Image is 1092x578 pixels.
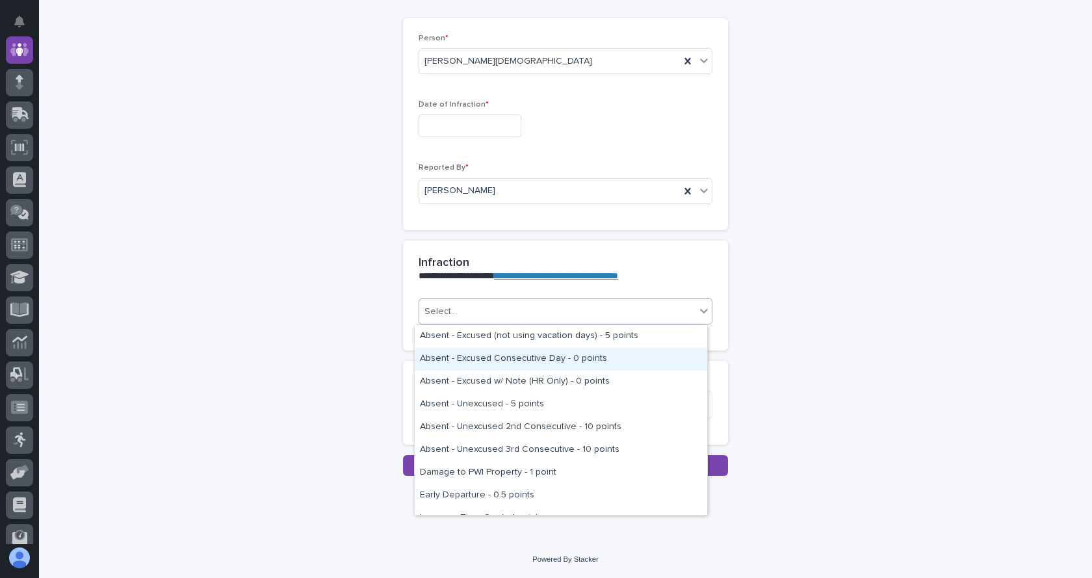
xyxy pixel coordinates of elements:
button: Notifications [6,8,33,35]
span: Date of Infraction [419,101,489,109]
span: [PERSON_NAME] [424,184,495,198]
div: Absent - Excused w/ Note (HR Only) - 0 points [415,371,707,393]
div: Absent - Unexcused 2nd Consecutive - 10 points [415,416,707,439]
div: Early Departure - 0.5 points [415,484,707,507]
div: Absent - Unexcused - 5 points [415,393,707,416]
button: users-avatar [6,544,33,571]
span: [PERSON_NAME][DEMOGRAPHIC_DATA] [424,55,592,68]
div: Absent - Unexcused 3rd Consecutive - 10 points [415,439,707,462]
div: Notifications [16,16,33,36]
a: Powered By Stacker [532,555,598,563]
button: Save [403,455,728,476]
h2: Infraction [419,256,469,270]
div: Absent - Excused Consecutive Day - 0 points [415,348,707,371]
div: Absent - Excused (not using vacation days) - 5 points [415,325,707,348]
span: Person [419,34,448,42]
div: Improper Time Card - 1 point [415,507,707,530]
div: Damage to PWI Property - 1 point [415,462,707,484]
div: Select... [424,305,457,319]
span: Reported By [419,164,469,172]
